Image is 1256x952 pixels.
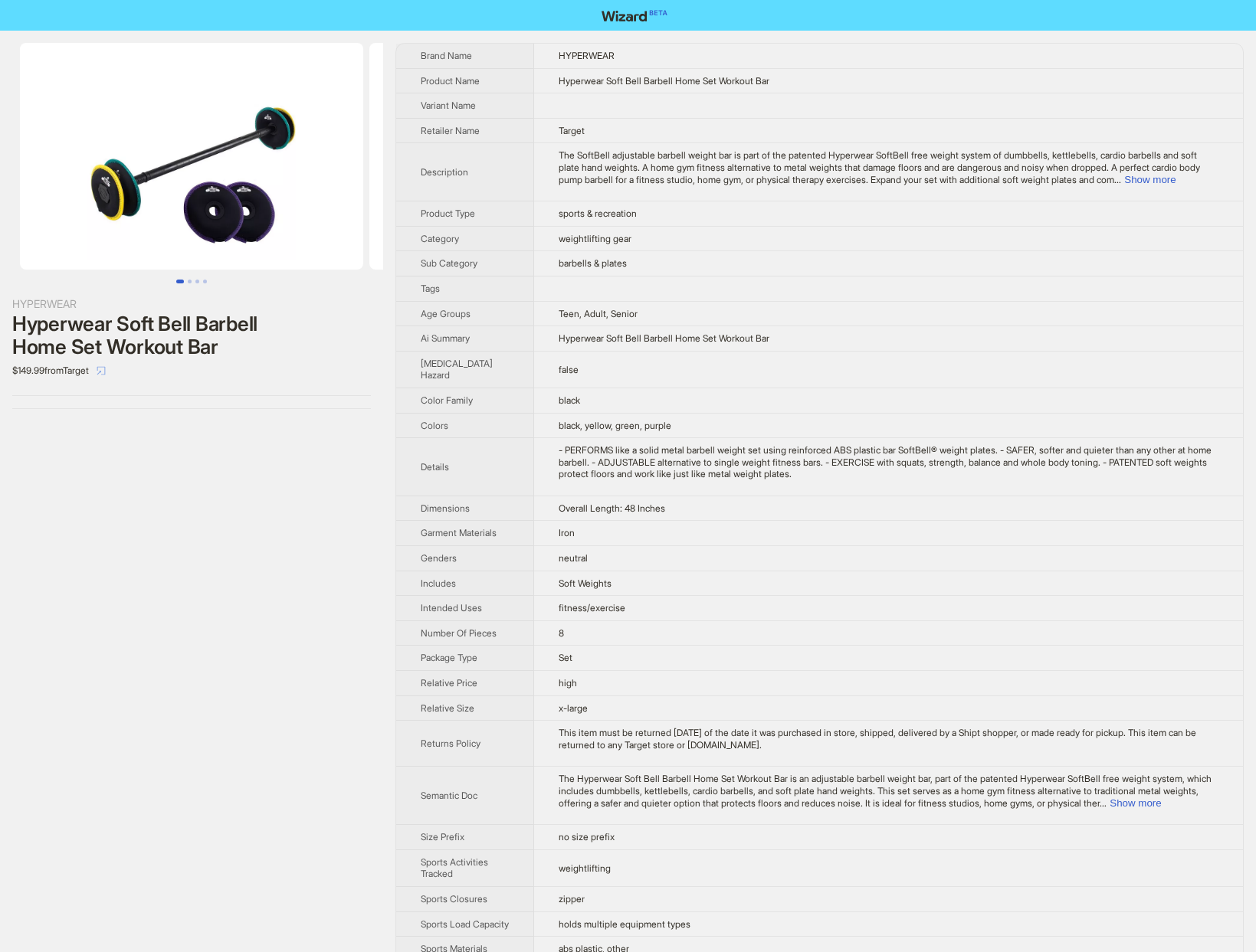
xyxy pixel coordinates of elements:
[421,602,482,613] span: Intended Uses
[559,652,572,663] span: Set
[559,149,1200,185] span: The SoftBell adjustable barbell weight bar is part of the patented Hyperwear SoftBell free weight...
[421,527,497,538] span: Garment Materials
[12,296,371,312] div: HYPERWEAR
[20,43,363,270] img: Hyperwear Soft Bell Barbell Home Set Workout Bar image 1
[421,208,475,219] span: Product Type
[421,420,448,431] span: Colors
[421,831,464,842] span: Size Prefix
[421,75,480,87] span: Product Name
[421,577,456,589] span: Includes
[421,893,487,905] span: Sports Closures
[559,364,579,375] span: false
[559,893,585,905] span: zipper
[97,366,106,375] span: select
[559,394,580,406] span: black
[421,125,480,136] span: Retailer Name
[559,773,1218,809] div: The Hyperwear Soft Bell Barbell Home Set Workout Bar is an adjustable barbell weight bar, part of...
[559,308,638,319] span: Teen, Adult, Senior
[559,831,615,842] span: no size prefix
[421,702,474,714] span: Relative Size
[559,257,627,269] span: barbells & plates
[421,552,457,564] span: Genders
[559,627,564,639] span: 8
[421,918,509,930] span: Sports Load Capacity
[421,394,473,406] span: Color Family
[195,280,199,283] button: Go to slide 3
[559,677,577,689] span: high
[1114,174,1121,185] span: ...
[559,727,1218,751] div: This item must be returned within 90 days of the date it was purchased in store, shipped, deliver...
[421,50,472,61] span: Brand Name
[559,125,585,136] span: Target
[421,627,497,639] span: Number Of Pieces
[176,280,184,283] button: Go to slide 1
[559,75,769,87] span: Hyperwear Soft Bell Barbell Home Set Workout Bar
[12,312,371,358] div: Hyperwear Soft Bell Barbell Home Set Workout Bar
[421,332,470,344] span: Ai Summary
[421,283,440,294] span: Tags
[559,420,671,431] span: black, yellow, green, purple
[421,100,476,111] span: Variant Name
[421,233,459,244] span: Category
[421,856,488,880] span: Sports Activities Tracked
[559,577,612,589] span: Soft Weights
[203,280,207,283] button: Go to slide 4
[559,50,615,61] span: HYPERWEAR
[559,862,611,874] span: weightlifting
[1110,797,1161,809] button: Expand
[421,461,449,473] span: Details
[559,773,1212,808] span: The Hyperwear Soft Bell Barbell Home Set Workout Bar is an adjustable barbell weight bar, part of...
[421,166,468,178] span: Description
[559,527,575,538] span: Iron
[188,280,192,283] button: Go to slide 2
[559,233,631,244] span: weightlifting gear
[559,444,1218,480] div: - PERFORMS like a solid metal barbell weight set using reinforced ABS plastic bar SoftBell® weigh...
[421,308,471,319] span: Age Groups
[421,502,470,514] span: Dimensions
[421,358,493,381] span: [MEDICAL_DATA] Hazard
[421,738,480,749] span: Returns Policy
[559,149,1218,185] div: The SoftBell adjustable barbell weight bar is part of the patented Hyperwear SoftBell free weight...
[559,918,690,930] span: holds multiple equipment types
[369,43,713,270] img: Hyperwear Soft Bell Barbell Home Set Workout Bar image 2
[559,332,769,344] span: Hyperwear Soft Bell Barbell Home Set Workout Bar
[1124,174,1176,185] button: Expand
[421,257,477,269] span: Sub Category
[1100,797,1107,809] span: ...
[559,502,665,514] span: Overall Length: 48 Inches
[421,790,477,801] span: Semantic Doc
[559,552,588,564] span: neutral
[559,702,588,714] span: x-large
[421,677,477,689] span: Relative Price
[559,208,637,219] span: sports & recreation
[12,358,371,383] div: $149.99 from Target
[559,602,625,613] span: fitness/exercise
[421,652,477,663] span: Package Type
